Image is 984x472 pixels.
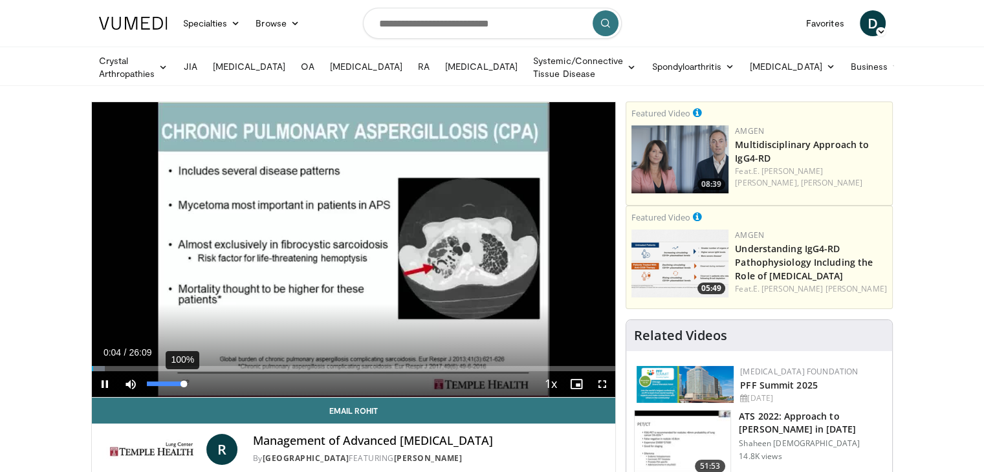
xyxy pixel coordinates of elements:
[631,107,690,119] small: Featured Video
[124,347,127,358] span: /
[322,54,410,80] a: [MEDICAL_DATA]
[525,54,644,80] a: Systemic/Connective Tissue Disease
[801,177,862,188] a: [PERSON_NAME]
[740,379,818,391] a: PFF Summit 2025
[92,371,118,397] button: Pause
[798,10,852,36] a: Favorites
[735,283,887,295] div: Feat.
[92,102,616,398] video-js: Video Player
[147,381,184,386] div: Volume Level
[843,54,909,80] a: Business
[735,166,823,188] a: E. [PERSON_NAME] [PERSON_NAME],
[92,366,616,371] div: Progress Bar
[363,8,622,39] input: Search topics, interventions
[860,10,886,36] a: D
[631,125,728,193] img: 04ce378e-5681-464e-a54a-15375da35326.png.150x105_q85_crop-smart_upscale.png
[637,366,734,403] img: 84d5d865-2f25-481a-859d-520685329e32.png.150x105_q85_autocrop_double_scale_upscale_version-0.2.png
[176,54,205,80] a: JIA
[253,434,605,448] h4: Management of Advanced [MEDICAL_DATA]
[205,54,293,80] a: [MEDICAL_DATA]
[118,371,144,397] button: Mute
[735,125,764,136] a: Amgen
[739,410,884,436] h3: ATS 2022: Approach to [PERSON_NAME] in [DATE]
[175,10,248,36] a: Specialties
[740,366,858,377] a: [MEDICAL_DATA] Foundation
[91,54,176,80] a: Crystal Arthropathies
[634,328,727,343] h4: Related Videos
[206,434,237,465] a: R
[644,54,741,80] a: Spondyloarthritis
[589,371,615,397] button: Fullscreen
[99,17,168,30] img: VuMedi Logo
[631,211,690,223] small: Featured Video
[253,453,605,464] div: By FEATURING
[739,451,782,462] p: 14.8K views
[697,283,725,294] span: 05:49
[102,434,201,465] img: Temple Lung Center
[104,347,121,358] span: 0:04
[410,54,437,80] a: RA
[742,54,843,80] a: [MEDICAL_DATA]
[538,371,563,397] button: Playback Rate
[739,438,884,449] p: Shaheen [DEMOGRAPHIC_DATA]
[263,453,349,464] a: [GEOGRAPHIC_DATA]
[92,398,616,424] a: Email Rohit
[740,392,882,404] div: [DATE]
[735,230,764,241] a: Amgen
[563,371,589,397] button: Enable picture-in-picture mode
[631,230,728,297] img: 3e5b4ad1-6d9b-4d8f-ba8e-7f7d389ba880.png.150x105_q85_crop-smart_upscale.png
[631,125,728,193] a: 08:39
[293,54,322,80] a: OA
[735,138,869,164] a: Multidisciplinary Approach to IgG4-RD
[631,230,728,297] a: 05:49
[735,242,873,282] a: Understanding IgG4-RD Pathophysiology Including the Role of [MEDICAL_DATA]
[753,283,887,294] a: E. [PERSON_NAME] [PERSON_NAME]
[437,54,525,80] a: [MEDICAL_DATA]
[394,453,463,464] a: [PERSON_NAME]
[129,347,151,358] span: 26:09
[735,166,887,189] div: Feat.
[697,178,725,190] span: 08:39
[248,10,307,36] a: Browse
